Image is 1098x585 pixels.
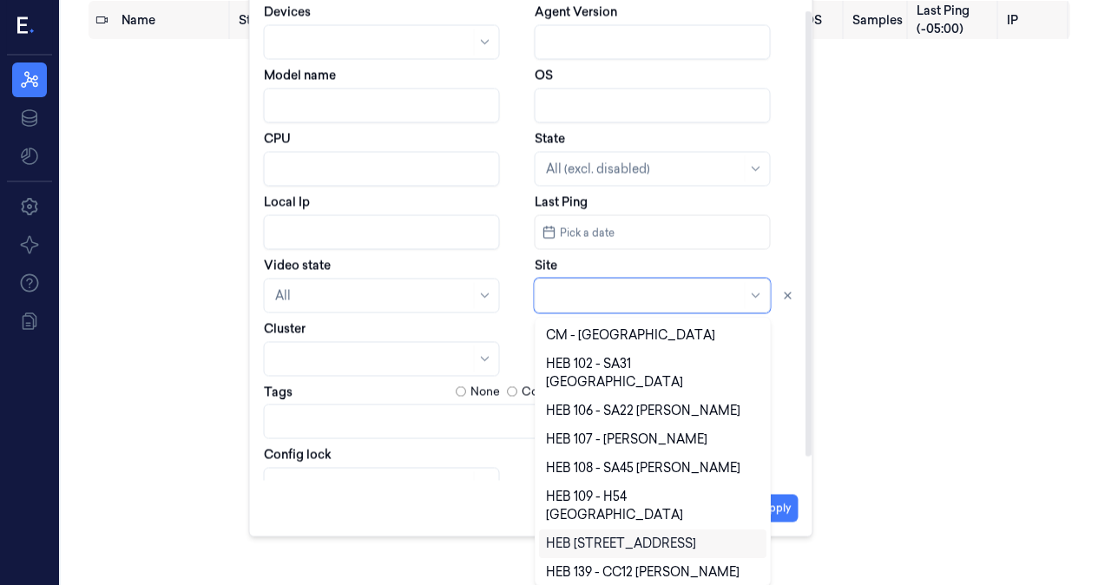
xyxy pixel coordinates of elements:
th: Last Ping (-05:00) [910,1,1000,39]
label: OS [535,67,553,84]
label: Config lock [264,445,332,463]
div: CM - [GEOGRAPHIC_DATA] [546,326,715,345]
th: State [232,1,293,39]
label: Video state [264,257,331,274]
label: Local Ip [264,194,310,211]
th: Samples [845,1,910,39]
label: Model name [264,67,336,84]
div: HEB 109 - H54 [GEOGRAPHIC_DATA] [546,488,759,524]
span: Pick a date [556,224,615,240]
button: Pick a date [535,215,771,250]
label: None [470,384,500,401]
div: HEB [STREET_ADDRESS] [546,535,696,553]
div: HEB 102 - SA31 [GEOGRAPHIC_DATA] [546,355,759,391]
label: Contains any [522,384,593,401]
th: Name [115,1,232,39]
label: State [535,130,565,148]
label: Site [535,257,557,274]
label: Agent Version [535,3,617,21]
th: IP [1000,1,1070,39]
div: HEB 139 - CC12 [PERSON_NAME] [546,563,740,582]
div: HEB 107 - [PERSON_NAME] [546,431,707,449]
button: Apply [754,495,799,523]
div: HEB 108 - SA45 [PERSON_NAME] [546,459,740,477]
label: CPU [264,130,291,148]
label: Tags [264,385,293,398]
label: Cluster [264,320,306,338]
div: HEB 106 - SA22 [PERSON_NAME] [546,402,740,420]
label: Devices [264,3,311,21]
label: Last Ping [535,194,588,211]
th: OS [797,1,845,39]
td: No results. [89,39,1070,122]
